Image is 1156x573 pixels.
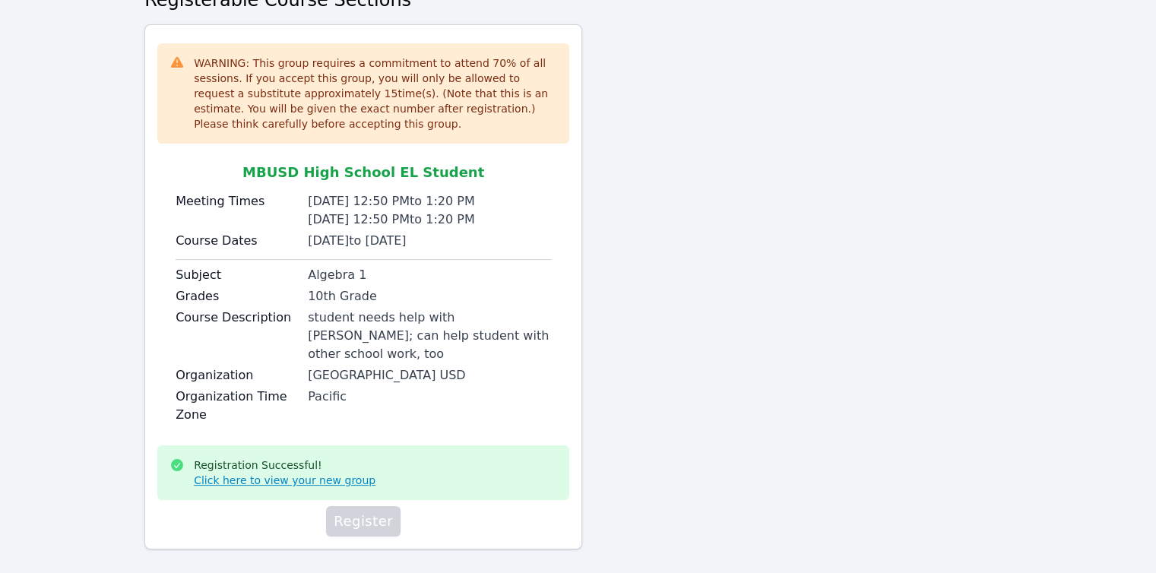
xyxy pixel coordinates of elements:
span: Register [334,511,393,532]
div: Algebra 1 [308,266,551,284]
label: Grades [176,287,299,305]
label: Subject [176,266,299,284]
label: Organization Time Zone [176,388,299,424]
label: Meeting Times [176,192,299,211]
label: Course Description [176,309,299,327]
label: Organization [176,366,299,385]
div: [DATE] 12:50 PM to 1:20 PM [308,211,551,229]
span: MBUSD High School EL Student [242,164,484,180]
div: Registration Successful! [194,457,375,488]
div: [DATE] to [DATE] [308,232,551,250]
label: Course Dates [176,232,299,250]
div: student needs help with [PERSON_NAME]; can help student with other school work, too [308,309,551,363]
div: 10th Grade [308,287,551,305]
button: Register [326,506,401,537]
div: [DATE] 12:50 PM to 1:20 PM [308,192,551,211]
a: Click here to view your new group [194,473,375,488]
div: [GEOGRAPHIC_DATA] USD [308,366,551,385]
div: Pacific [308,388,551,406]
div: WARNING: This group requires a commitment to attend 70 % of all sessions. If you accept this grou... [194,55,557,131]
